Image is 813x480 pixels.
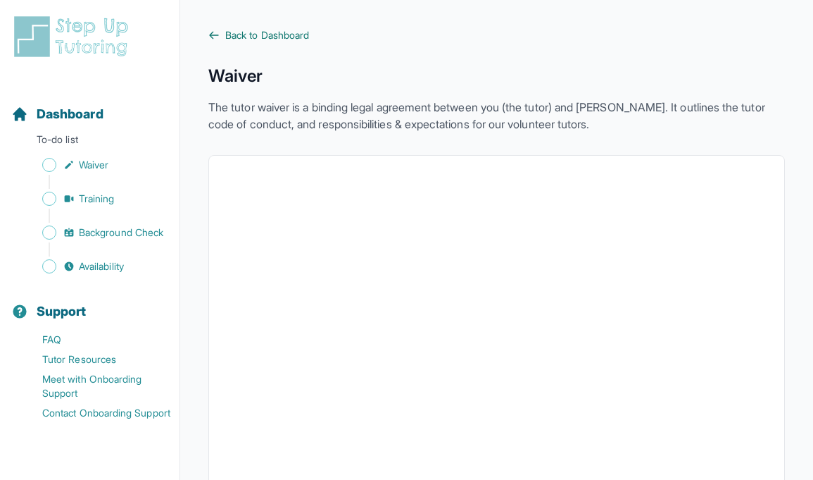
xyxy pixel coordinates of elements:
span: Training [79,192,115,206]
span: Background Check [79,226,163,240]
span: Support [37,302,87,321]
span: Dashboard [37,104,103,124]
a: Back to Dashboard [208,28,785,42]
h1: Waiver [208,65,785,87]
span: Availability [79,259,124,273]
img: logo [11,14,137,59]
a: Dashboard [11,104,103,124]
a: Background Check [11,223,179,242]
a: FAQ [11,330,179,350]
a: Waiver [11,155,179,175]
p: The tutor waiver is a binding legal agreement between you (the tutor) and [PERSON_NAME]. It outli... [208,99,785,133]
a: Contact Onboarding Support [11,403,179,423]
p: To-do list [6,133,174,152]
a: Tutor Resources [11,350,179,369]
a: Availability [11,257,179,276]
button: Support [6,279,174,327]
button: Dashboard [6,82,174,130]
a: Meet with Onboarding Support [11,369,179,403]
span: Waiver [79,158,108,172]
span: Back to Dashboard [225,28,309,42]
a: Training [11,189,179,209]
